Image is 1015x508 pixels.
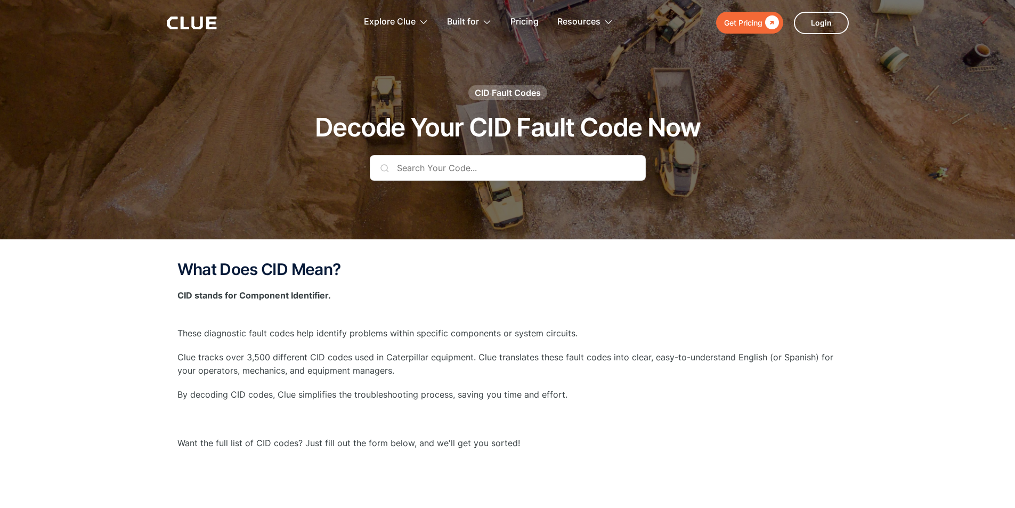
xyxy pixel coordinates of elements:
p: Want the full list of CID codes? Just fill out the form below, and we'll get you sorted! [177,437,838,450]
div: Built for [447,5,479,39]
div: Resources [557,5,600,39]
p: ‍ [177,412,838,425]
p: ‍ [177,461,838,474]
div: Get Pricing [724,16,762,29]
div: Explore Clue [364,5,416,39]
div:  [762,16,779,29]
strong: CID stands for Component Identifier. [177,290,331,301]
a: Login [794,12,849,34]
p: By decoding CID codes, Clue simplifies the troubleshooting process, saving you time and effort. [177,388,838,401]
h1: Decode Your CID Fault Code Now [315,114,700,142]
div: CID Fault Codes [475,87,541,99]
h2: What Does CID Mean? [177,261,838,278]
a: Pricing [510,5,539,39]
p: Clue tracks over 3,500 different CID codes used in Caterpillar equipment. Clue translates these f... [177,351,838,377]
input: Search Your Code... [370,155,646,181]
p: These diagnostic fault codes help identify problems within specific components or system circuits. [177,313,838,340]
a: Get Pricing [716,12,783,34]
p: ‍ [177,485,838,498]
